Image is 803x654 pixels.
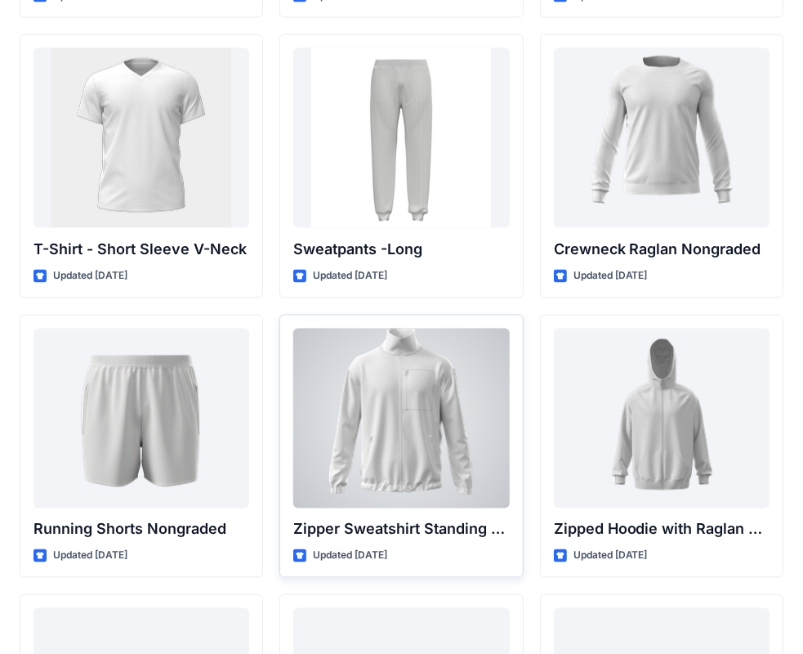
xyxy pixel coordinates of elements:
a: T-Shirt - Short Sleeve V-Neck [33,48,249,228]
p: T-Shirt - Short Sleeve V-Neck [33,238,249,261]
p: Updated [DATE] [313,548,387,565]
p: Crewneck Raglan Nongraded [554,238,770,261]
p: Sweatpants -Long [293,238,509,261]
p: Updated [DATE] [313,267,387,284]
p: Zipped Hoodie with Raglan Sleeve Nongraded [554,518,770,541]
p: Zipper Sweatshirt Standing Collar Nongraded [293,518,509,541]
p: Updated [DATE] [53,267,127,284]
p: Updated [DATE] [573,548,648,565]
a: Zipper Sweatshirt Standing Collar Nongraded [293,329,509,508]
a: Sweatpants -Long [293,48,509,228]
a: Crewneck Raglan Nongraded [554,48,770,228]
p: Updated [DATE] [573,267,648,284]
p: Updated [DATE] [53,548,127,565]
p: Running Shorts Nongraded [33,518,249,541]
a: Zipped Hoodie with Raglan Sleeve Nongraded [554,329,770,508]
a: Running Shorts Nongraded [33,329,249,508]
